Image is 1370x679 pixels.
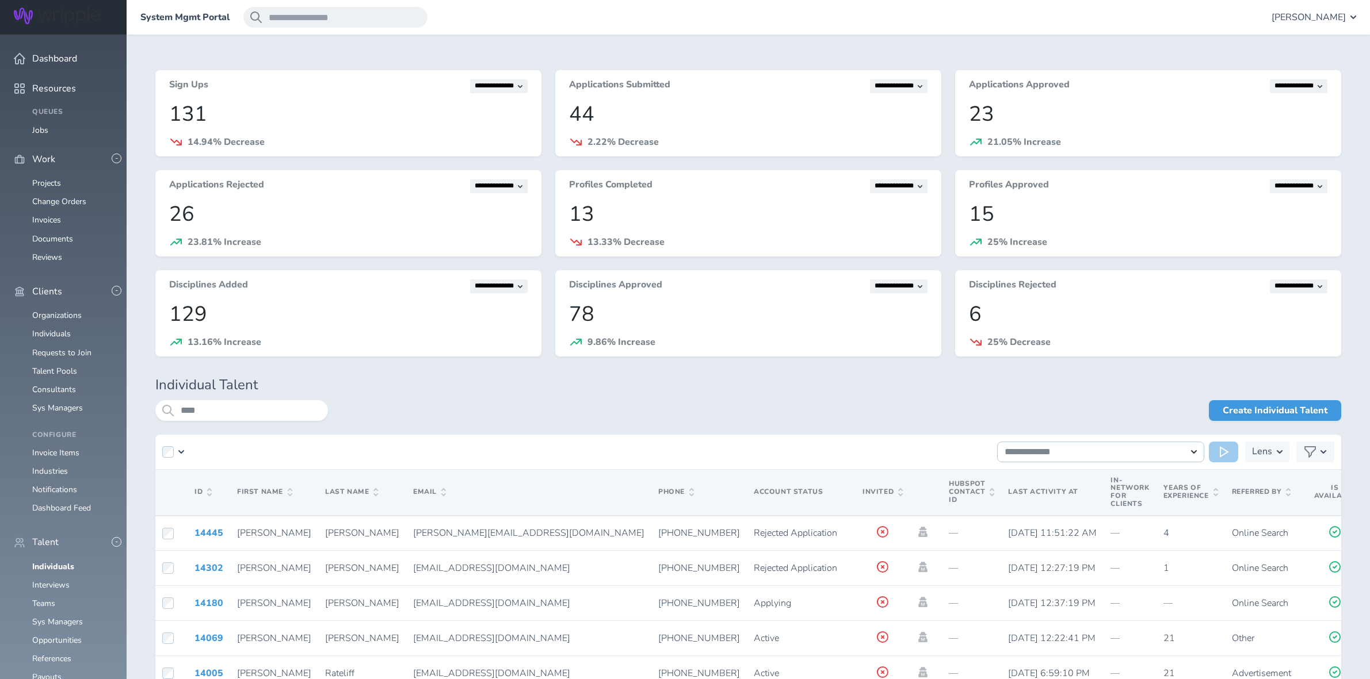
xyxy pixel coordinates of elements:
[1232,488,1291,496] span: Referred By
[754,487,823,496] span: Account Status
[140,12,230,22] a: System Mgmt Portal
[32,447,79,458] a: Invoice Items
[32,214,61,225] a: Invoices
[169,179,264,193] h3: Applications Rejected
[32,598,55,609] a: Teams
[194,488,212,496] span: ID
[112,537,121,547] button: -
[969,202,1327,226] p: 15
[569,279,662,293] h3: Disciplines Approved
[949,563,994,573] p: —
[32,196,86,207] a: Change Orders
[969,79,1070,93] h3: Applications Approved
[1272,7,1356,28] button: [PERSON_NAME]
[569,79,670,93] h3: Applications Submitted
[1110,597,1120,609] span: —
[1314,483,1356,500] span: Is Available
[32,347,91,358] a: Requests to Join
[949,633,994,643] p: —
[754,597,791,609] span: Applying
[32,616,83,627] a: Sys Managers
[325,632,399,645] span: [PERSON_NAME]
[754,527,837,539] span: Rejected Application
[1163,484,1218,500] span: Years of Experience
[569,102,928,126] p: 44
[863,488,903,496] span: Invited
[32,233,73,244] a: Documents
[917,527,929,537] a: Impersonate
[169,302,528,326] p: 129
[32,635,82,646] a: Opportunities
[1163,598,1218,608] p: —
[237,562,311,574] span: [PERSON_NAME]
[1163,527,1169,539] span: 4
[325,527,399,539] span: [PERSON_NAME]
[1163,562,1169,574] span: 1
[1232,527,1288,539] span: Online Search
[587,236,665,248] span: 13.33% Decrease
[949,598,994,608] p: —
[32,366,77,377] a: Talent Pools
[413,488,446,496] span: Email
[1110,527,1120,539] span: —
[413,632,570,645] span: [EMAIL_ADDRESS][DOMAIN_NAME]
[413,527,644,539] span: [PERSON_NAME][EMAIL_ADDRESS][DOMAIN_NAME]
[754,562,837,574] span: Rejected Application
[949,528,994,538] p: —
[32,178,61,189] a: Projects
[917,562,929,572] a: Impersonate
[194,527,223,539] a: 14445
[32,561,74,572] a: Individuals
[32,431,113,439] h4: Configure
[587,136,659,148] span: 2.22% Decrease
[969,302,1327,326] p: 6
[32,83,76,94] span: Resources
[32,384,76,395] a: Consultants
[188,236,261,248] span: 23.81% Increase
[169,202,528,226] p: 26
[325,562,399,574] span: [PERSON_NAME]
[1008,632,1096,645] span: [DATE] 12:22:41 PM
[949,480,994,504] span: Hubspot Contact Id
[32,154,55,164] span: Work
[32,252,62,263] a: Reviews
[569,202,928,226] p: 13
[32,125,48,136] a: Jobs
[237,527,311,539] span: [PERSON_NAME]
[1110,632,1120,645] span: —
[32,653,71,664] a: References
[169,79,208,93] h3: Sign Ups
[194,562,223,574] a: 14302
[1163,632,1175,645] span: 21
[917,597,929,607] a: Impersonate
[32,502,91,513] a: Dashboard Feed
[32,108,113,116] h4: Queues
[194,632,223,645] a: 14069
[237,488,292,496] span: First Name
[32,310,82,321] a: Organizations
[325,488,378,496] span: Last Name
[155,377,1341,393] h1: Individual Talent
[987,136,1061,148] span: 21.05% Increase
[32,286,62,297] span: Clients
[14,7,100,24] img: Wripple
[1008,487,1078,496] span: Last Activity At
[32,53,77,64] span: Dashboard
[1209,442,1238,462] button: Run Action
[1232,632,1254,645] span: Other
[969,279,1056,293] h3: Disciplines Rejected
[32,402,83,413] a: Sys Managers
[569,302,928,326] p: 78
[658,562,740,574] span: [PHONE_NUMBER]
[1252,442,1272,462] h3: Lens
[917,632,929,642] a: Impersonate
[413,597,570,609] span: [EMAIL_ADDRESS][DOMAIN_NAME]
[658,597,740,609] span: [PHONE_NUMBER]
[32,328,71,339] a: Individuals
[1008,597,1096,609] span: [DATE] 12:37:19 PM
[917,667,929,677] a: Impersonate
[32,484,77,495] a: Notifications
[1110,562,1120,574] span: —
[169,102,528,126] p: 131
[987,336,1051,348] span: 25% Decrease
